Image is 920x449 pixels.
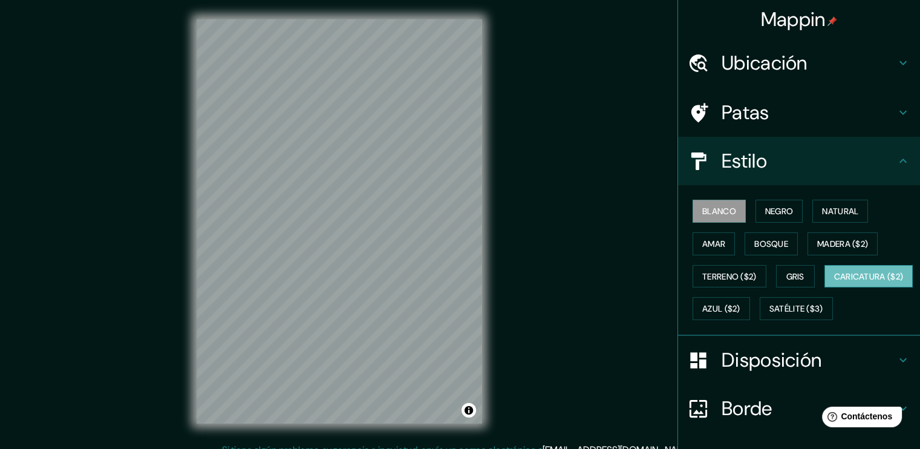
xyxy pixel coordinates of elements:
[807,232,878,255] button: Madera ($2)
[693,200,746,223] button: Blanco
[760,297,833,320] button: Satélite ($3)
[462,403,476,418] button: Activar o desactivar atribución
[722,100,769,125] font: Patas
[702,206,736,217] font: Blanco
[822,206,858,217] font: Natural
[722,347,821,373] font: Disposición
[755,200,803,223] button: Negro
[693,297,750,320] button: Azul ($2)
[197,19,482,424] canvas: Mapa
[702,304,740,315] font: Azul ($2)
[812,402,907,436] iframe: Lanzador de widgets de ayuda
[824,265,913,288] button: Caricatura ($2)
[693,232,735,255] button: Amar
[827,16,837,26] img: pin-icon.png
[693,265,766,288] button: Terreno ($2)
[678,137,920,185] div: Estilo
[722,50,807,76] font: Ubicación
[769,304,823,315] font: Satélite ($3)
[765,206,794,217] font: Negro
[722,148,767,174] font: Estilo
[745,232,798,255] button: Bosque
[776,265,815,288] button: Gris
[722,396,772,421] font: Borde
[812,200,868,223] button: Natural
[702,271,757,282] font: Terreno ($2)
[817,238,868,249] font: Madera ($2)
[678,88,920,137] div: Patas
[678,336,920,384] div: Disposición
[702,238,725,249] font: Amar
[761,7,826,32] font: Mappin
[786,271,804,282] font: Gris
[678,384,920,433] div: Borde
[834,271,904,282] font: Caricatura ($2)
[678,39,920,87] div: Ubicación
[754,238,788,249] font: Bosque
